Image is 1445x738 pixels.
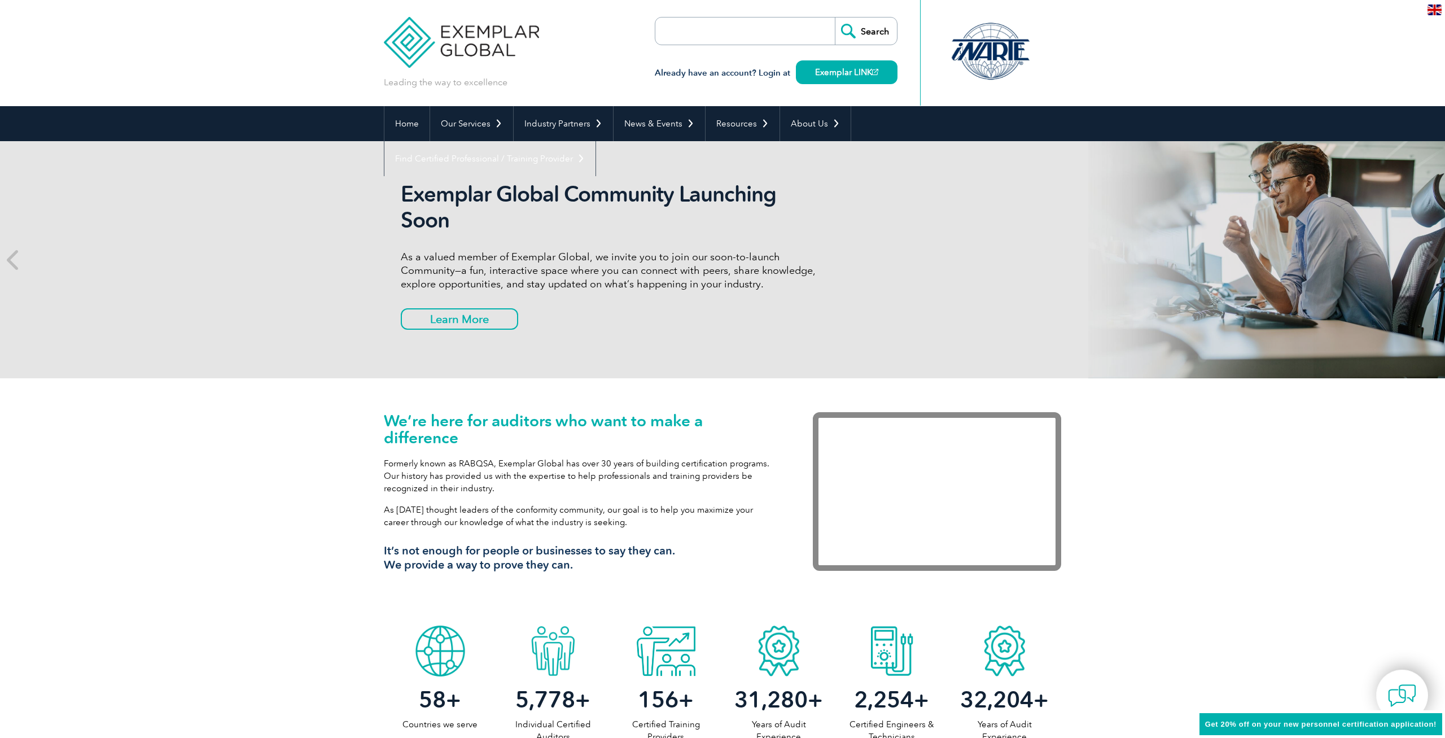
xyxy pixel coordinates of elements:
p: Countries we serve [384,718,497,731]
span: 2,254 [854,686,914,713]
span: 58 [419,686,446,713]
a: Exemplar LINK [796,60,897,84]
img: en [1428,5,1442,15]
h3: It’s not enough for people or businesses to say they can. We provide a way to prove they can. [384,544,779,572]
p: As [DATE] thought leaders of the conformity community, our goal is to help you maximize your care... [384,504,779,529]
h2: + [948,691,1061,709]
span: 5,778 [515,686,575,713]
h2: + [722,691,835,709]
a: Industry Partners [514,106,613,141]
span: 32,204 [960,686,1034,713]
a: Our Services [430,106,513,141]
a: About Us [780,106,851,141]
h1: We’re here for auditors who want to make a difference [384,412,779,446]
span: 156 [638,686,678,713]
a: Home [384,106,430,141]
h2: + [497,691,610,709]
h2: Exemplar Global Community Launching Soon [401,181,824,233]
h2: + [384,691,497,709]
img: contact-chat.png [1388,682,1416,710]
iframe: Exemplar Global: Working together to make a difference [813,412,1061,571]
span: 31,280 [734,686,808,713]
p: Leading the way to excellence [384,76,507,89]
a: Find Certified Professional / Training Provider [384,141,595,176]
a: Resources [706,106,780,141]
span: Get 20% off on your new personnel certification application! [1205,720,1437,728]
a: Learn More [401,308,518,330]
h3: Already have an account? Login at [655,66,897,80]
h2: + [610,691,722,709]
img: open_square.png [872,69,878,75]
input: Search [835,18,897,45]
p: As a valued member of Exemplar Global, we invite you to join our soon-to-launch Community—a fun, ... [401,250,824,291]
p: Formerly known as RABQSA, Exemplar Global has over 30 years of building certification programs. O... [384,457,779,495]
a: News & Events [614,106,705,141]
h2: + [835,691,948,709]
